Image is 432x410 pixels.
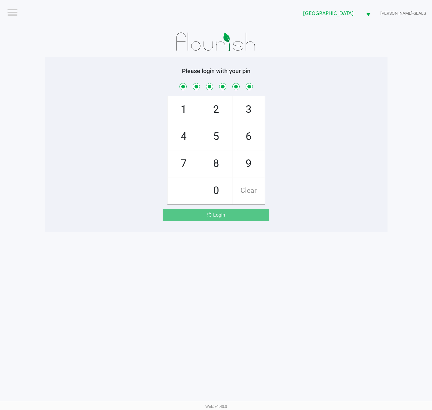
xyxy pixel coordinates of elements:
span: 8 [200,150,232,177]
span: 9 [233,150,265,177]
span: 4 [168,123,200,150]
span: 1 [168,96,200,123]
span: 6 [233,123,265,150]
span: 3 [233,96,265,123]
span: Web: v1.40.0 [205,404,227,409]
span: [GEOGRAPHIC_DATA] [303,10,359,17]
span: 2 [200,96,232,123]
span: 7 [168,150,200,177]
button: Select [363,6,374,20]
span: 0 [200,177,232,204]
h5: Please login with your pin [49,67,383,75]
span: Clear [233,177,265,204]
span: [PERSON_NAME]-SEALS [380,10,426,17]
span: 5 [200,123,232,150]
